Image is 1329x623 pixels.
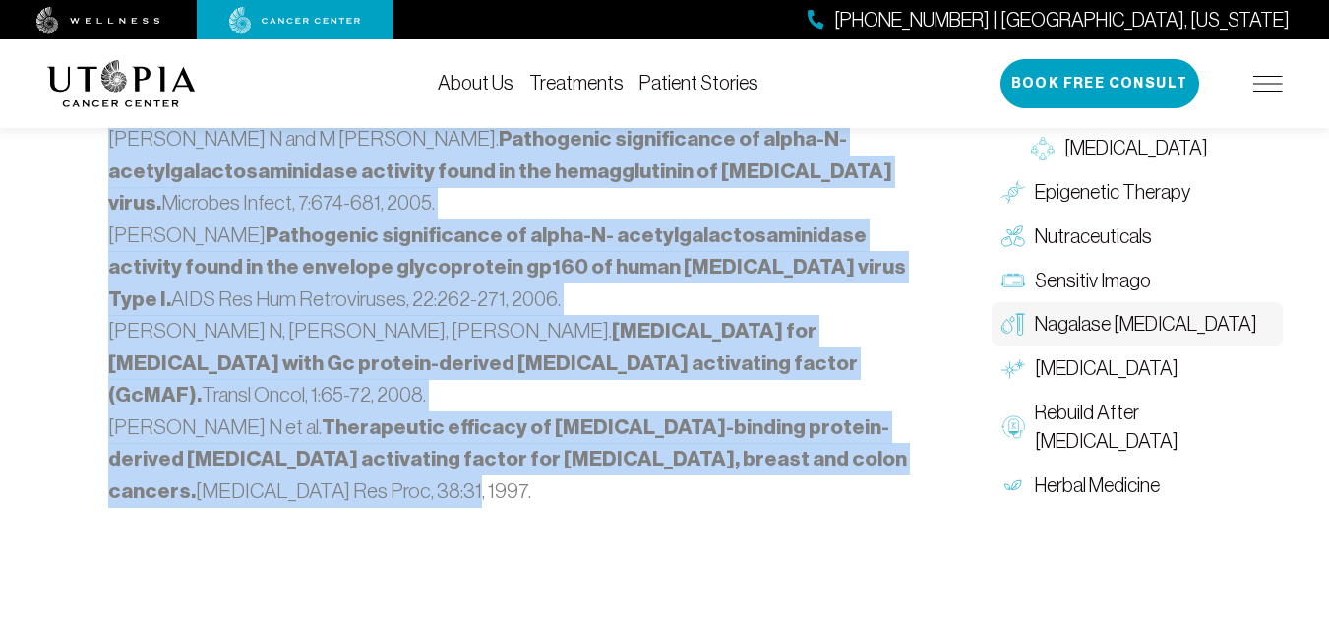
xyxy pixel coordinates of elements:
[108,222,906,312] strong: Pathogenic significance of alpha-N- acetylgalactosaminidase activity found in the envelope glycop...
[108,414,907,504] strong: Therapeutic efficacy of [MEDICAL_DATA]-binding protein-derived [MEDICAL_DATA] activating factor f...
[639,72,758,93] a: Patient Stories
[808,6,1290,34] a: [PHONE_NUMBER] | [GEOGRAPHIC_DATA], [US_STATE]
[834,6,1290,34] span: [PHONE_NUMBER] | [GEOGRAPHIC_DATA], [US_STATE]
[529,72,624,93] a: Treatments
[108,318,858,407] strong: [MEDICAL_DATA] for [MEDICAL_DATA] with Gc protein-derived [MEDICAL_DATA] activating factor (GcMAF).
[108,411,907,508] li: [PERSON_NAME] N et al. [MEDICAL_DATA] Res Proc, 38:31, 1997.
[438,72,513,93] a: About Us
[108,123,907,219] li: [PERSON_NAME] N and M [PERSON_NAME]. Microbes Infect, 7:674-681, 2005.
[36,7,160,34] img: wellness
[1000,59,1199,108] button: Book Free Consult
[108,219,907,316] li: [PERSON_NAME] AIDS Res Hum Retroviruses, 22:262-271, 2006.
[108,126,892,216] strong: Pathogenic significance of alpha-N- acetylgalactosaminidase activity found in the hemagglutinin o...
[108,315,907,411] li: [PERSON_NAME] N, [PERSON_NAME], [PERSON_NAME]. Transl Oncol, 1:65-72, 2008.
[229,7,361,34] img: cancer center
[1253,76,1283,92] img: icon-hamburger
[47,60,196,107] img: logo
